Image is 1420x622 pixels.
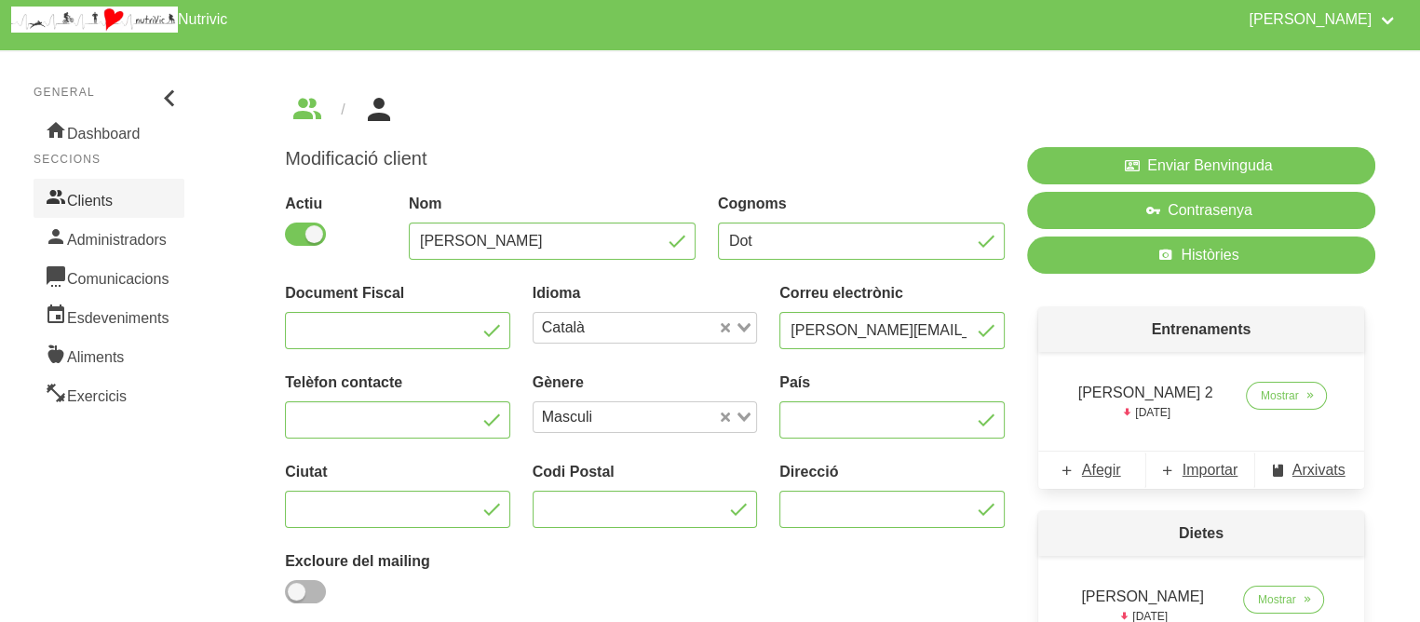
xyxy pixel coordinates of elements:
[1072,404,1220,421] p: [DATE]
[34,179,184,218] a: Clients
[718,193,1005,215] label: Cognoms
[1243,586,1324,614] a: Mostrar
[533,282,758,304] label: Idioma
[533,312,758,344] div: Search for option
[721,321,730,335] button: Clear Selected
[533,372,758,394] label: Gènere
[285,372,510,394] label: Telèfon contacte
[34,112,184,151] a: Dashboard
[1027,147,1375,184] button: Enviar Benvinguda
[34,151,184,168] p: Seccions
[779,461,1005,483] label: Direcció
[1261,387,1299,404] span: Mostrar
[1258,591,1296,608] span: Mostrar
[285,95,1375,125] nav: breadcrumbs
[1038,307,1364,352] p: Entrenaments
[1255,452,1364,489] a: Arxivats
[34,374,184,413] a: Exercicis
[533,461,758,483] label: Codi Postal
[721,411,730,425] button: Clear Selected
[599,406,716,428] input: Search for option
[1181,244,1238,266] span: Històries
[409,193,696,215] label: Nom
[285,461,510,483] label: Ciutat
[285,550,510,573] label: Excloure del mailing
[1061,374,1231,428] td: [PERSON_NAME] 2
[1168,199,1252,222] span: Contrasenya
[1146,452,1255,489] a: Importar
[537,406,597,428] span: Masculi
[34,257,184,296] a: Comunicacions
[1027,237,1375,274] a: Històries
[34,84,184,101] p: General
[1183,459,1238,481] span: Importar
[34,335,184,374] a: Aliments
[34,218,184,257] a: Administradors
[591,317,716,339] input: Search for option
[1147,155,1272,177] span: Enviar Benvinguda
[1038,511,1364,556] p: Dietes
[285,147,1005,170] h1: Modificació client
[11,7,178,33] img: company_logo
[1246,382,1327,410] a: Mostrar
[537,317,589,339] span: Català
[1027,192,1375,229] button: Contrasenya
[779,372,1005,394] label: País
[1038,452,1147,489] a: Afegir
[285,282,510,304] label: Document Fiscal
[34,296,184,335] a: Esdeveniments
[779,282,1005,304] label: Correu electrònic
[285,193,386,215] label: Actiu
[1082,459,1121,481] span: Afegir
[533,401,758,433] div: Search for option
[1292,459,1346,481] span: Arxivats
